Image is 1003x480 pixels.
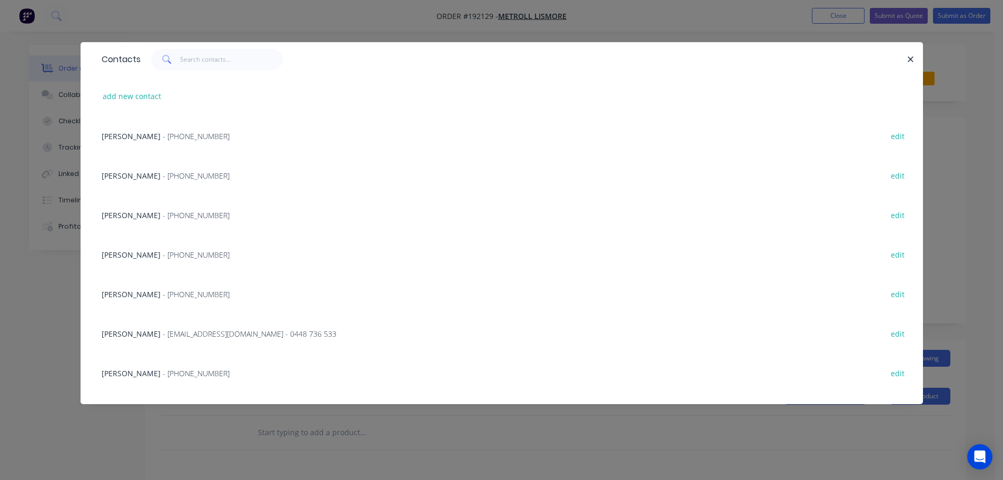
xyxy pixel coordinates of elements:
span: - [PHONE_NUMBER] [163,250,230,260]
button: edit [886,287,910,301]
div: Open Intercom Messenger [967,444,992,469]
span: - [PHONE_NUMBER] [163,289,230,299]
span: [PERSON_NAME] [102,289,161,299]
span: - [EMAIL_ADDRESS][DOMAIN_NAME] - 0448 736 533 [163,329,336,339]
span: [PERSON_NAME] [102,131,161,141]
span: [PERSON_NAME] [102,368,161,378]
button: edit [886,247,910,261]
span: [PERSON_NAME] [102,329,161,339]
span: - [PHONE_NUMBER] [163,368,230,378]
span: - [PHONE_NUMBER] [163,210,230,220]
button: edit [886,366,910,380]
span: [PERSON_NAME] [102,171,161,181]
span: - [PHONE_NUMBER] [163,171,230,181]
div: Contacts [96,43,141,76]
span: [PERSON_NAME] [102,250,161,260]
button: edit [886,326,910,340]
span: - [PHONE_NUMBER] [163,131,230,141]
input: Search contacts... [180,49,283,70]
button: edit [886,208,910,222]
button: edit [886,168,910,182]
span: [PERSON_NAME] [102,210,161,220]
button: add new contact [97,89,167,103]
button: edit [886,129,910,143]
